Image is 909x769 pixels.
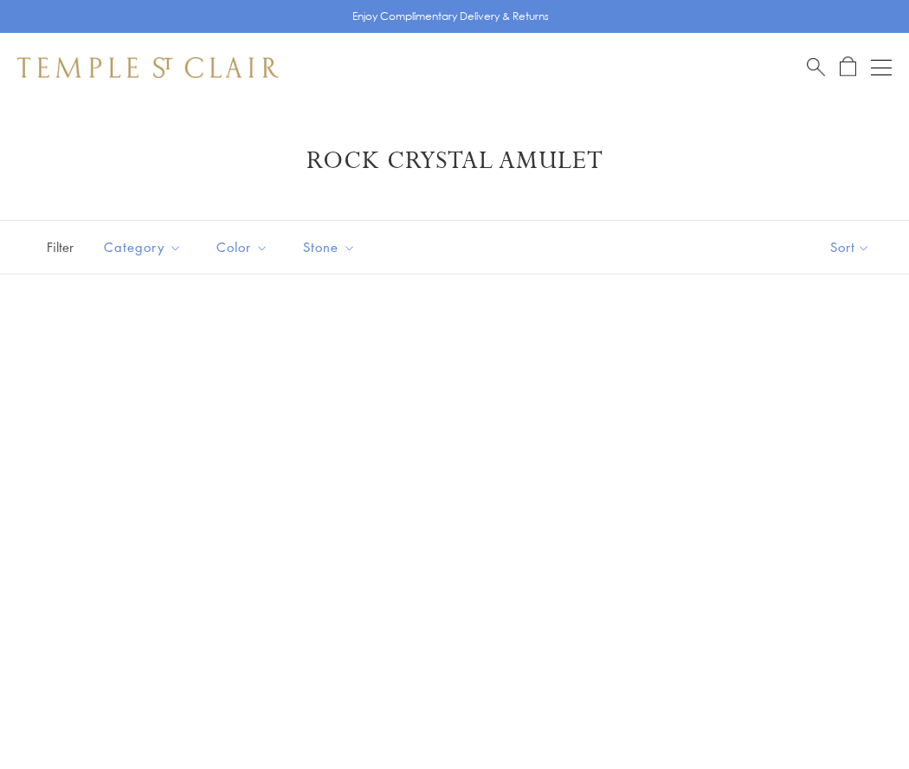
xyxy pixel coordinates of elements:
[294,236,369,258] span: Stone
[807,56,825,78] a: Search
[290,228,369,267] button: Stone
[791,221,909,274] button: Show sort by
[91,228,195,267] button: Category
[208,236,281,258] span: Color
[352,8,549,25] p: Enjoy Complimentary Delivery & Returns
[840,56,856,78] a: Open Shopping Bag
[17,57,279,78] img: Temple St. Clair
[871,57,892,78] button: Open navigation
[43,145,866,177] h1: Rock Crystal Amulet
[203,228,281,267] button: Color
[95,236,195,258] span: Category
